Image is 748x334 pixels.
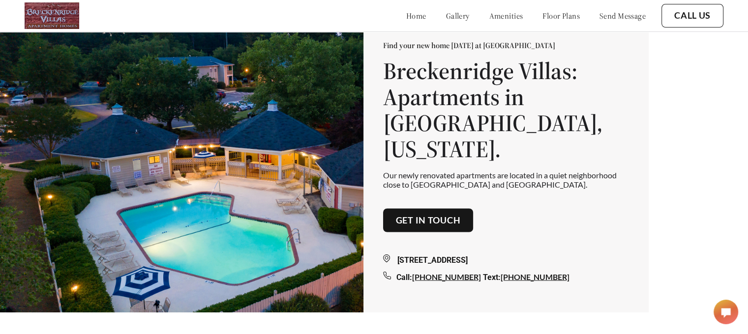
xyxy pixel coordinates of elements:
button: Call Us [661,4,723,28]
div: [STREET_ADDRESS] [383,254,629,266]
img: logo.png [25,2,79,29]
a: floor plans [542,11,580,21]
a: Get in touch [396,215,461,225]
button: Get in touch [383,208,474,232]
a: Call Us [674,10,711,21]
h1: Breckenridge Villas: Apartments in [GEOGRAPHIC_DATA], [US_STATE]. [383,58,629,162]
span: Call: [396,272,412,281]
a: send message [599,11,646,21]
a: home [406,11,426,21]
span: Text: [483,272,501,281]
a: gallery [446,11,470,21]
p: Find your new home [DATE] at [GEOGRAPHIC_DATA] [383,41,629,51]
a: amenities [489,11,523,21]
a: [PHONE_NUMBER] [412,272,481,281]
a: [PHONE_NUMBER] [501,272,569,281]
p: Our newly renovated apartments are located in a quiet neighborhood close to [GEOGRAPHIC_DATA] and... [383,170,629,189]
